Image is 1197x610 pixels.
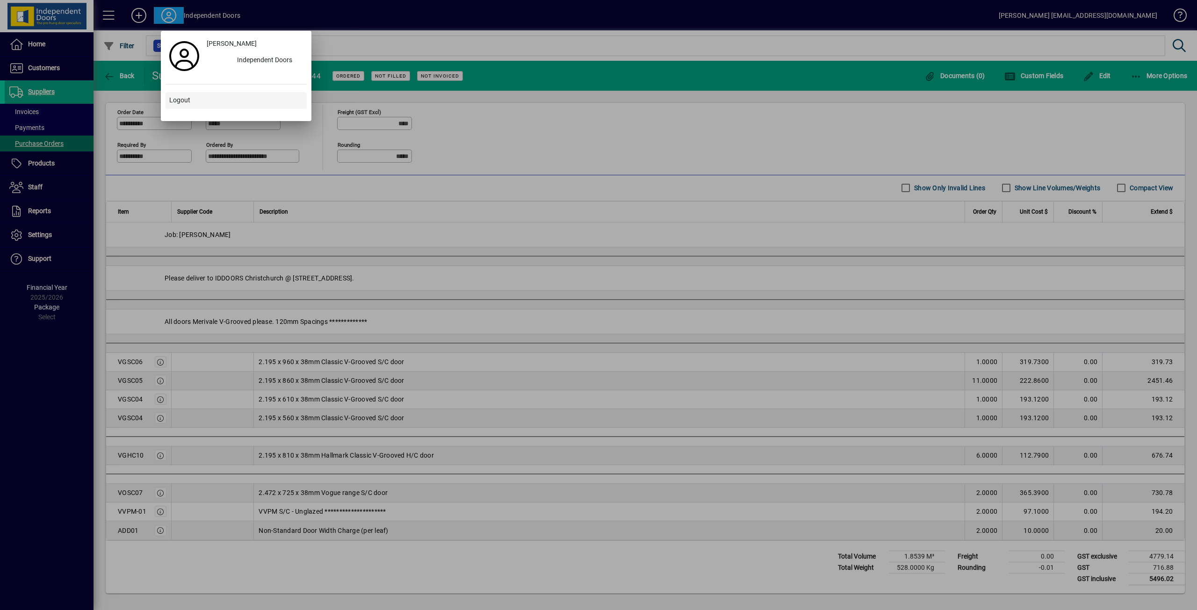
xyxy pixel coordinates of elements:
button: Logout [166,92,307,109]
a: [PERSON_NAME] [203,36,307,52]
span: [PERSON_NAME] [207,39,257,49]
button: Independent Doors [203,52,307,69]
span: Logout [169,95,190,105]
div: Independent Doors [230,52,307,69]
a: Profile [166,48,203,65]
